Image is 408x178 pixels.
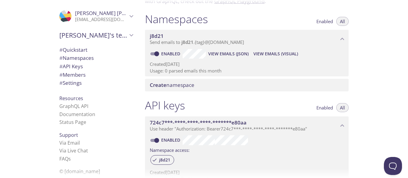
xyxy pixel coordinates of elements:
[59,147,88,154] a: Via Live Chat
[68,155,71,162] span: s
[59,31,127,39] span: [PERSON_NAME]'s team
[59,46,63,53] span: #
[75,17,127,23] p: [EMAIL_ADDRESS][DOMAIN_NAME]
[145,79,349,91] div: Create namespace
[160,51,183,57] a: Enabled
[150,155,174,165] div: j8d21
[336,103,349,112] button: All
[59,71,63,78] span: #
[59,46,87,53] span: Quickstart
[145,99,185,112] h1: API keys
[59,63,63,70] span: #
[384,157,402,175] iframe: Help Scout Beacon - Open
[150,81,166,88] span: Create
[59,132,78,138] span: Support
[55,27,138,43] div: Idris's team
[150,39,244,45] span: Send emails to . {tag} @[DOMAIN_NAME]
[145,30,349,48] div: j8d21 namespace
[150,61,344,67] p: Created [DATE]
[336,17,349,26] button: All
[59,79,63,86] span: #
[155,157,174,163] span: j8d21
[59,119,86,125] a: Status Page
[59,103,88,109] a: GraphQL API
[59,54,94,61] span: Namespaces
[253,50,298,57] span: View Emails (Visual)
[150,32,164,39] span: j8d21
[145,12,208,26] h1: Namespaces
[75,10,158,17] span: [PERSON_NAME] [PERSON_NAME]
[59,95,83,102] span: Resources
[313,17,337,26] button: Enabled
[150,81,194,88] span: namespace
[59,111,95,118] a: Documentation
[181,39,193,45] span: j8d21
[59,54,63,61] span: #
[55,71,138,79] div: Members
[59,71,86,78] span: Members
[59,79,82,86] span: Settings
[206,49,251,59] button: View Emails (JSON)
[55,6,138,26] div: Idris adam
[55,79,138,87] div: Team Settings
[59,140,80,146] a: Via Email
[150,68,344,74] p: Usage: 0 parsed emails this month
[59,155,71,162] a: FAQ
[55,46,138,54] div: Quickstart
[160,137,183,143] a: Enabled
[59,63,83,70] span: API Keys
[251,49,300,59] button: View Emails (Visual)
[208,50,249,57] span: View Emails (JSON)
[55,54,138,62] div: Namespaces
[150,145,190,154] label: Namespace access:
[313,103,337,112] button: Enabled
[55,62,138,71] div: API Keys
